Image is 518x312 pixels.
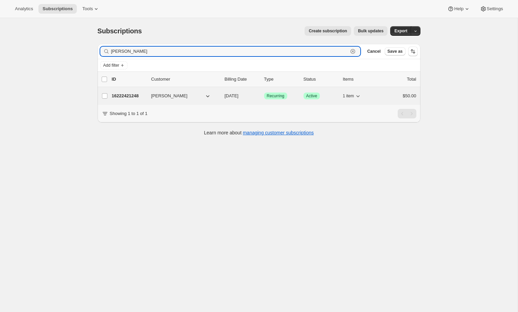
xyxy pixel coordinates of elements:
[487,6,503,12] span: Settings
[387,49,403,54] span: Save as
[112,91,416,101] div: 16222421248[PERSON_NAME][DATE]SuccessRecurringSuccessActive1 item$50.00
[112,93,146,99] p: 16222421248
[42,6,73,12] span: Subscriptions
[343,91,362,101] button: 1 item
[98,27,142,35] span: Subscriptions
[204,129,314,136] p: Learn more about
[112,76,416,83] div: IDCustomerBilling DateTypeStatusItemsTotal
[103,63,119,68] span: Add filter
[364,47,383,55] button: Cancel
[349,48,356,55] button: Clear
[354,26,387,36] button: Bulk updates
[243,130,314,135] a: managing customer subscriptions
[305,26,351,36] button: Create subscription
[111,47,348,56] input: Filter subscribers
[267,93,284,99] span: Recurring
[304,76,338,83] p: Status
[408,47,418,56] button: Sort the results
[100,61,127,69] button: Add filter
[443,4,474,14] button: Help
[454,6,463,12] span: Help
[225,76,259,83] p: Billing Date
[151,76,219,83] p: Customer
[398,109,416,118] nav: Pagination
[385,47,405,55] button: Save as
[110,110,148,117] p: Showing 1 to 1 of 1
[11,4,37,14] button: Analytics
[151,93,188,99] span: [PERSON_NAME]
[343,93,354,99] span: 1 item
[306,93,317,99] span: Active
[407,76,416,83] p: Total
[38,4,77,14] button: Subscriptions
[147,91,215,101] button: [PERSON_NAME]
[403,93,416,98] span: $50.00
[367,49,380,54] span: Cancel
[264,76,298,83] div: Type
[112,76,146,83] p: ID
[476,4,507,14] button: Settings
[309,28,347,34] span: Create subscription
[394,28,407,34] span: Export
[358,28,383,34] span: Bulk updates
[225,93,239,98] span: [DATE]
[390,26,411,36] button: Export
[15,6,33,12] span: Analytics
[78,4,104,14] button: Tools
[82,6,93,12] span: Tools
[343,76,377,83] div: Items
